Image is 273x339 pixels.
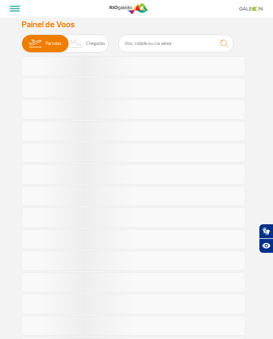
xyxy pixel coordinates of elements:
div: Plugin de acessibilidade da Hand Talk. [259,224,273,253]
span: Partidas [46,35,62,52]
button: Abrir tradutor de língua de sinais. [259,224,273,239]
img: slider-desembarque [66,35,86,52]
h3: Painel de Voos [22,19,251,30]
button: Abrir recursos assistivos. [259,239,273,253]
input: Voo, cidade ou cia aérea [119,35,233,52]
span: Chegadas [86,35,105,52]
img: slider-embarque [25,35,46,52]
